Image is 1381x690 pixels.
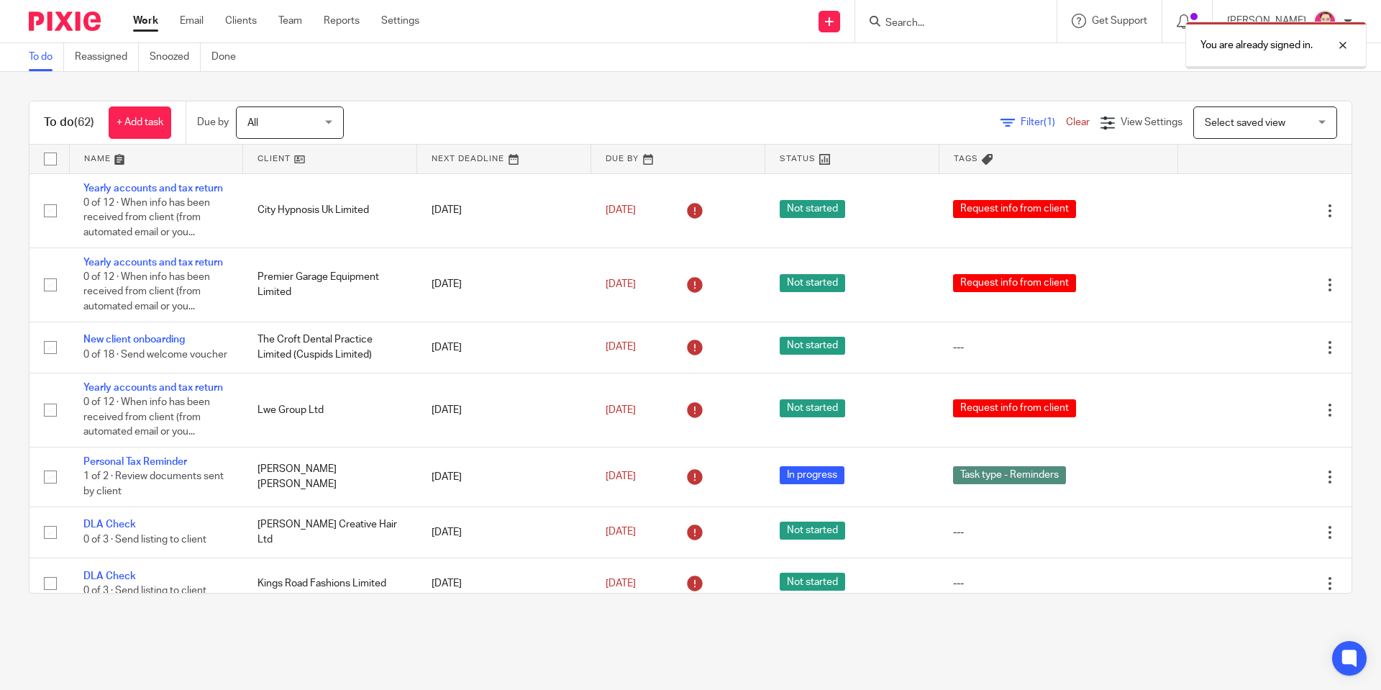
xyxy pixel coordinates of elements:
[1066,117,1090,127] a: Clear
[606,342,636,353] span: [DATE]
[1205,118,1285,128] span: Select saved view
[83,335,185,345] a: New client onboarding
[780,573,845,591] span: Not started
[109,106,171,139] a: + Add task
[606,405,636,415] span: [DATE]
[780,274,845,292] span: Not started
[953,200,1076,218] span: Request info from client
[243,507,417,558] td: [PERSON_NAME] Creative Hair Ltd
[211,43,247,71] a: Done
[83,183,223,194] a: Yearly accounts and tax return
[606,527,636,537] span: [DATE]
[243,373,417,448] td: Lwe Group Ltd
[83,198,210,237] span: 0 of 12 · When info has been received from client (from automated email or you...
[417,558,591,609] td: [DATE]
[780,337,845,355] span: Not started
[953,466,1066,484] span: Task type - Reminders
[243,448,417,507] td: [PERSON_NAME] [PERSON_NAME]
[278,14,302,28] a: Team
[83,398,210,437] span: 0 of 12 · When info has been received from client (from automated email or you...
[83,519,136,530] a: DLA Check
[74,117,94,128] span: (62)
[197,115,229,130] p: Due by
[780,522,845,540] span: Not started
[243,322,417,373] td: The Croft Dental Practice Limited (Cuspids Limited)
[417,322,591,373] td: [DATE]
[83,472,224,497] span: 1 of 2 · Review documents sent by client
[417,507,591,558] td: [DATE]
[29,12,101,31] img: Pixie
[83,457,187,467] a: Personal Tax Reminder
[83,535,206,545] span: 0 of 3 · Send listing to client
[83,586,206,596] span: 0 of 3 · Send listing to client
[247,118,258,128] span: All
[1021,117,1066,127] span: Filter
[324,14,360,28] a: Reports
[606,279,636,289] span: [DATE]
[953,576,1163,591] div: ---
[225,14,257,28] a: Clients
[83,350,227,360] span: 0 of 18 · Send welcome voucher
[953,340,1163,355] div: ---
[606,472,636,482] span: [DATE]
[243,173,417,248] td: City Hypnosis Uk Limited
[953,525,1163,540] div: ---
[417,448,591,507] td: [DATE]
[150,43,201,71] a: Snoozed
[1044,117,1055,127] span: (1)
[83,571,136,581] a: DLA Check
[1313,10,1336,33] img: Bradley%20-%20Pink.png
[1200,38,1313,53] p: You are already signed in.
[953,274,1076,292] span: Request info from client
[780,200,845,218] span: Not started
[75,43,139,71] a: Reassigned
[1121,117,1182,127] span: View Settings
[417,248,591,322] td: [DATE]
[243,558,417,609] td: Kings Road Fashions Limited
[243,248,417,322] td: Premier Garage Equipment Limited
[133,14,158,28] a: Work
[417,373,591,448] td: [DATE]
[44,115,94,130] h1: To do
[780,399,845,417] span: Not started
[606,205,636,215] span: [DATE]
[180,14,204,28] a: Email
[417,173,591,248] td: [DATE]
[953,399,1076,417] span: Request info from client
[29,43,64,71] a: To do
[381,14,419,28] a: Settings
[606,578,636,589] span: [DATE]
[83,258,223,268] a: Yearly accounts and tax return
[83,272,210,312] span: 0 of 12 · When info has been received from client (from automated email or you...
[83,383,223,393] a: Yearly accounts and tax return
[780,466,844,484] span: In progress
[954,155,978,163] span: Tags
